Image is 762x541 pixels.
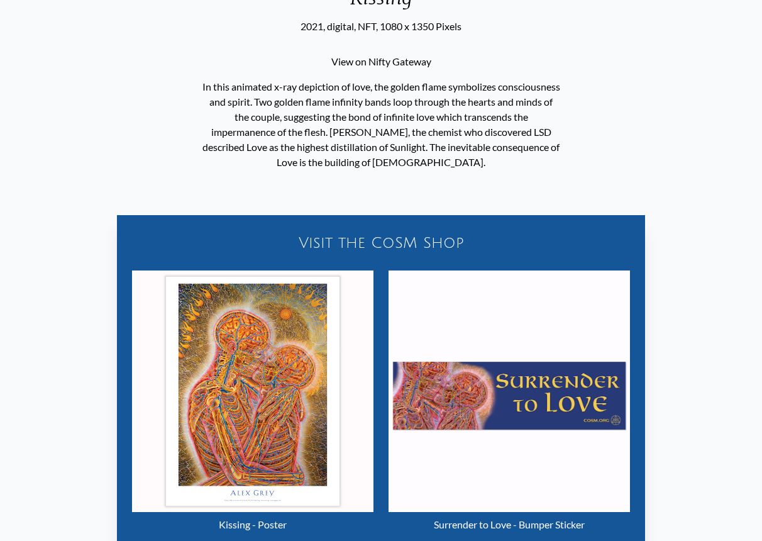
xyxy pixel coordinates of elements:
div: 2021, digital, NFT, 1080 x 1350 Pixels [224,19,538,34]
p: In this animated x-ray depiction of love, the golden flame symbolizes consciousness and spirit. T... [202,74,560,175]
img: Kissing - Poster [132,270,373,512]
img: Surrender to Love - Bumper Sticker [389,270,630,512]
a: Visit the CoSM Shop [124,223,638,263]
div: Kissing - Poster [132,512,373,537]
div: Surrender to Love - Bumper Sticker [389,512,630,537]
a: Kissing - Poster [132,270,373,537]
a: Surrender to Love - Bumper Sticker [389,270,630,537]
a: View on Nifty Gateway [331,55,431,67]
